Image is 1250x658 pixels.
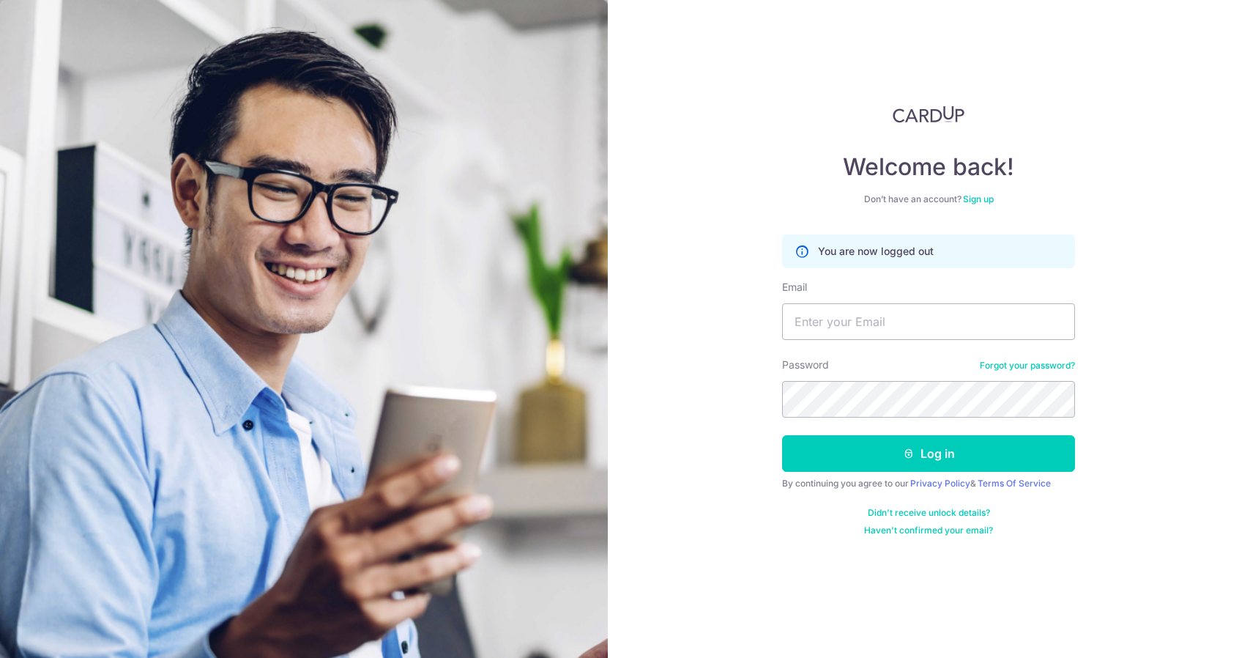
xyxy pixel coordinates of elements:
p: You are now logged out [818,244,934,259]
div: By continuing you agree to our & [782,478,1075,489]
a: Terms Of Service [978,478,1051,489]
label: Email [782,280,807,295]
a: Didn't receive unlock details? [868,507,990,519]
label: Password [782,358,829,372]
button: Log in [782,435,1075,472]
a: Sign up [963,193,994,204]
a: Privacy Policy [910,478,970,489]
h4: Welcome back! [782,152,1075,182]
a: Forgot your password? [980,360,1075,371]
input: Enter your Email [782,303,1075,340]
img: CardUp Logo [893,106,964,123]
div: Don’t have an account? [782,193,1075,205]
a: Haven't confirmed your email? [864,525,993,536]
